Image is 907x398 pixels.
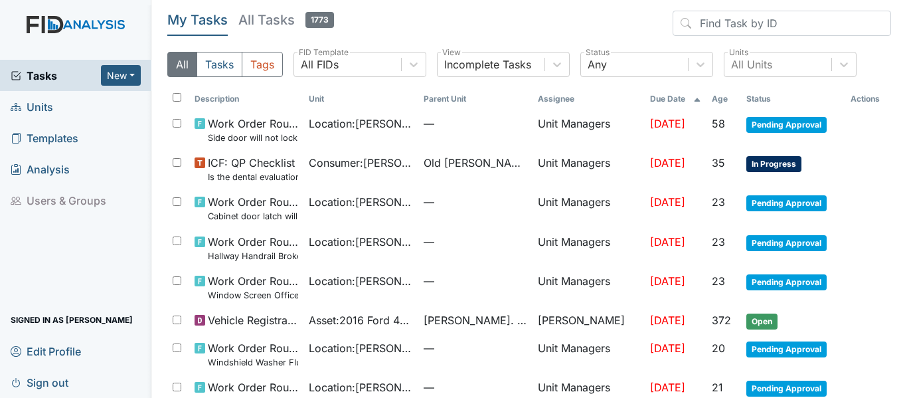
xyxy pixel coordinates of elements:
span: Work Order Routine Window Screen Office [208,273,298,302]
th: Toggle SortBy [645,88,706,110]
div: Any [588,56,607,72]
span: Location : [PERSON_NAME]. ICF [309,116,412,132]
span: Consumer : [PERSON_NAME] [309,155,412,171]
small: Windshield Washer Fluid [208,356,298,369]
span: Pending Approval [746,342,827,357]
span: [DATE] [650,235,685,249]
small: Hallway Handrail Broken [208,250,298,262]
h5: All Tasks [238,11,334,29]
th: Toggle SortBy [706,88,741,110]
td: Unit Managers [533,335,645,374]
div: Type filter [167,52,283,77]
input: Find Task by ID [673,11,891,36]
span: Work Order Routine Side door will not lock. [208,116,298,144]
span: — [424,340,527,356]
span: — [424,116,527,132]
td: Unit Managers [533,189,645,228]
span: — [424,194,527,210]
span: — [424,379,527,395]
span: — [424,273,527,289]
span: 23 [712,274,725,288]
span: Signed in as [PERSON_NAME] [11,310,133,330]
span: In Progress [746,156,801,172]
span: [DATE] [650,314,685,327]
small: Is the dental evaluation current? (document the date, oral rating, and goal # if needed in the co... [208,171,298,183]
span: Pending Approval [746,235,827,251]
span: Vehicle Registration [208,312,298,328]
button: New [101,65,141,86]
span: Templates [11,128,78,148]
span: Open [746,314,778,330]
span: ICF: QP Checklist Is the dental evaluation current? (document the date, oral rating, and goal # i... [208,155,298,183]
span: Pending Approval [746,195,827,211]
span: Analysis [11,159,70,179]
span: Location : [PERSON_NAME] St. [309,340,412,356]
div: All FIDs [301,56,339,72]
span: 20 [712,342,725,355]
td: Unit Managers [533,149,645,189]
th: Toggle SortBy [189,88,303,110]
small: Window Screen Office [208,289,298,302]
span: Pending Approval [746,117,827,133]
span: Work Order Routine Hallway Handrail Broken [208,234,298,262]
span: Location : [PERSON_NAME] St. [309,273,412,289]
span: Location : [PERSON_NAME]. ICF [309,379,412,395]
span: Location : [PERSON_NAME] St. [309,234,412,250]
span: Edit Profile [11,341,81,361]
span: [DATE] [650,381,685,394]
span: Pending Approval [746,381,827,397]
span: 35 [712,156,725,169]
span: [DATE] [650,342,685,355]
span: Work Order Routine Cabinet door latch will not lock. [208,194,298,223]
input: Toggle All Rows Selected [173,93,181,102]
span: 58 [712,117,725,130]
span: — [424,234,527,250]
th: Actions [845,88,891,110]
button: All [167,52,197,77]
button: Tags [242,52,283,77]
th: Toggle SortBy [418,88,533,110]
td: [PERSON_NAME] [533,307,645,335]
td: Unit Managers [533,229,645,268]
span: 372 [712,314,731,327]
span: Work Order Routine Windshield Washer Fluid [208,340,298,369]
span: 23 [712,195,725,209]
div: Incomplete Tasks [444,56,531,72]
th: Toggle SortBy [303,88,418,110]
span: Pending Approval [746,274,827,290]
h5: My Tasks [167,11,228,29]
button: Tasks [197,52,242,77]
small: Side door will not lock. [208,132,298,144]
span: Old [PERSON_NAME]. [424,155,527,171]
a: Tasks [11,68,101,84]
span: [DATE] [650,274,685,288]
div: All Units [731,56,772,72]
th: Assignee [533,88,645,110]
span: [DATE] [650,156,685,169]
span: 21 [712,381,723,394]
span: 23 [712,235,725,249]
td: Unit Managers [533,268,645,307]
td: Unit Managers [533,110,645,149]
th: Toggle SortBy [741,88,845,110]
span: 1773 [305,12,334,28]
span: Sign out [11,372,68,393]
span: [DATE] [650,117,685,130]
span: [PERSON_NAME]. ICF [424,312,527,328]
span: Location : [PERSON_NAME]. ICF [309,194,412,210]
span: Units [11,96,53,117]
span: Asset : 2016 Ford 48952 [309,312,412,328]
small: Cabinet door latch will not lock. [208,210,298,223]
span: [DATE] [650,195,685,209]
